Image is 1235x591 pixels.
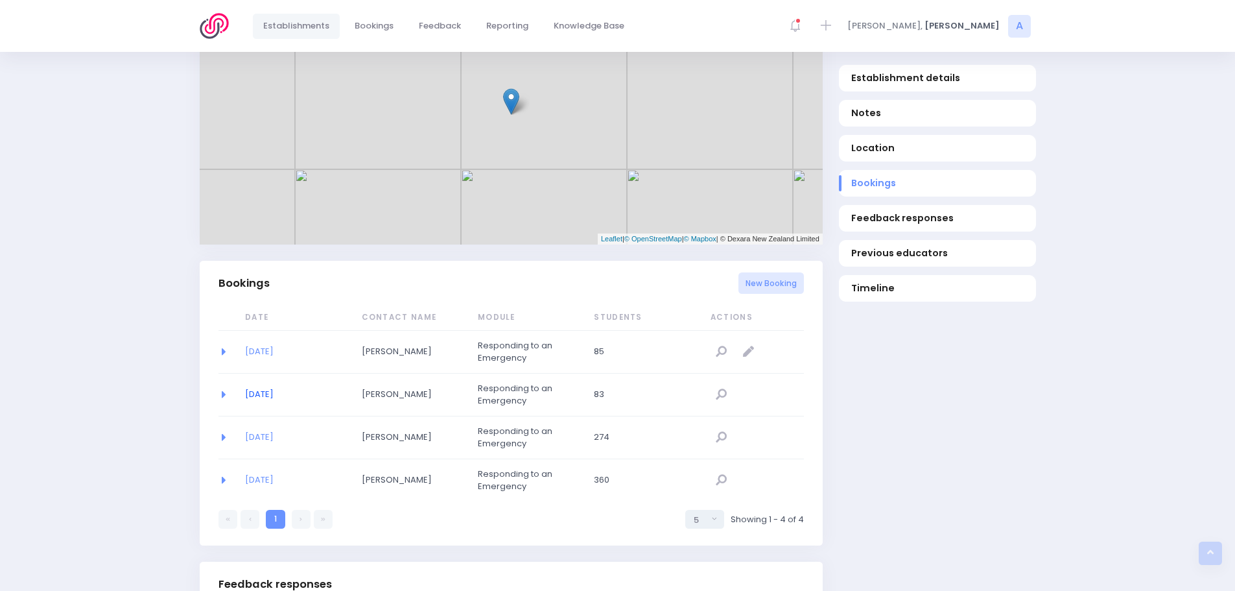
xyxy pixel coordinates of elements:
span: Bookings [355,19,394,32]
a: Bookings [839,170,1036,197]
a: Feedback [408,14,472,39]
a: Location [839,135,1036,162]
a: View [711,427,732,448]
div: | | | © Dexara New Zealand Limited [598,234,823,245]
td: Responding to an Emergency [469,331,585,374]
span: Responding to an Emergency [478,339,563,365]
h3: Bookings [218,277,270,290]
span: 274 [594,431,679,444]
span: 85 [594,345,679,358]
span: Timeline [851,281,1023,295]
span: Date [245,312,331,324]
span: Showing 1 - 4 of 4 [731,513,804,526]
span: Contact Name [362,312,447,324]
span: [PERSON_NAME] [362,345,447,358]
h3: Feedback responses [218,578,332,591]
td: null [702,459,804,501]
a: Feedback responses [839,205,1036,232]
td: Kelly [353,374,469,416]
td: Baz [353,416,469,459]
a: © Mapbox [684,235,716,243]
span: Notes [851,106,1023,120]
td: Kelly [353,331,469,374]
td: 83 [585,374,701,416]
a: Previous educators [839,240,1036,267]
span: Establishments [263,19,329,32]
a: Last [314,510,333,529]
td: Responding to an Emergency [469,459,585,501]
span: Location [851,141,1023,155]
img: Taupo Intermediate [503,88,519,115]
a: Previous [241,510,259,529]
span: Responding to an Emergency [478,468,563,493]
a: New Booking [738,272,804,294]
a: Establishment details [839,65,1036,91]
a: Reporting [476,14,539,39]
td: 274 [585,416,701,459]
div: 5 [694,514,708,527]
span: Feedback responses [851,211,1023,225]
td: null [702,374,804,416]
span: Responding to an Emergency [478,425,563,450]
a: [DATE] [245,388,274,400]
a: © OpenStreetMap [624,235,682,243]
span: [PERSON_NAME] [924,19,1000,32]
a: Bookings [344,14,405,39]
span: Previous educators [851,246,1023,259]
a: First [218,510,237,529]
a: Notes [839,100,1036,127]
span: Module [478,312,563,324]
img: Logo [200,13,237,39]
a: Timeline [839,275,1036,302]
span: [PERSON_NAME], [847,19,923,32]
td: 2025-08-21 09:00:00 [237,374,353,416]
td: 85 [585,331,701,374]
span: 83 [594,388,679,401]
td: Responding to an Emergency [469,374,585,416]
a: Establishments [253,14,340,39]
a: Next [292,510,311,529]
td: 2018-06-25 10:00:00 [237,416,353,459]
a: [DATE] [245,431,274,443]
button: Select page size [685,510,724,529]
span: Actions [711,312,792,324]
td: 2018-06-25 10:00:00 [237,459,353,501]
span: Students [594,312,679,324]
td: Baz [353,459,469,501]
a: 1 [266,510,285,529]
span: 360 [594,474,679,487]
span: Reporting [486,19,528,32]
a: Knowledge Base [543,14,635,39]
a: Leaflet [601,235,622,243]
span: Establishment details [851,71,1023,85]
a: View [711,470,732,491]
span: A [1008,15,1031,38]
a: View [711,341,732,363]
span: [PERSON_NAME] [362,388,447,401]
td: 2025-09-04 09:00:00 [237,331,353,374]
a: View [711,384,732,405]
span: [PERSON_NAME] [362,431,447,444]
a: Edit [738,341,759,363]
td: 360 [585,459,701,501]
td: Responding to an Emergency [469,416,585,459]
span: Knowledge Base [554,19,624,32]
td: null [702,416,804,459]
span: Feedback [419,19,461,32]
td: null [702,331,804,374]
span: Responding to an Emergency [478,382,563,407]
a: [DATE] [245,345,274,357]
a: [DATE] [245,474,274,486]
span: Bookings [851,176,1023,190]
span: [PERSON_NAME] [362,474,447,487]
